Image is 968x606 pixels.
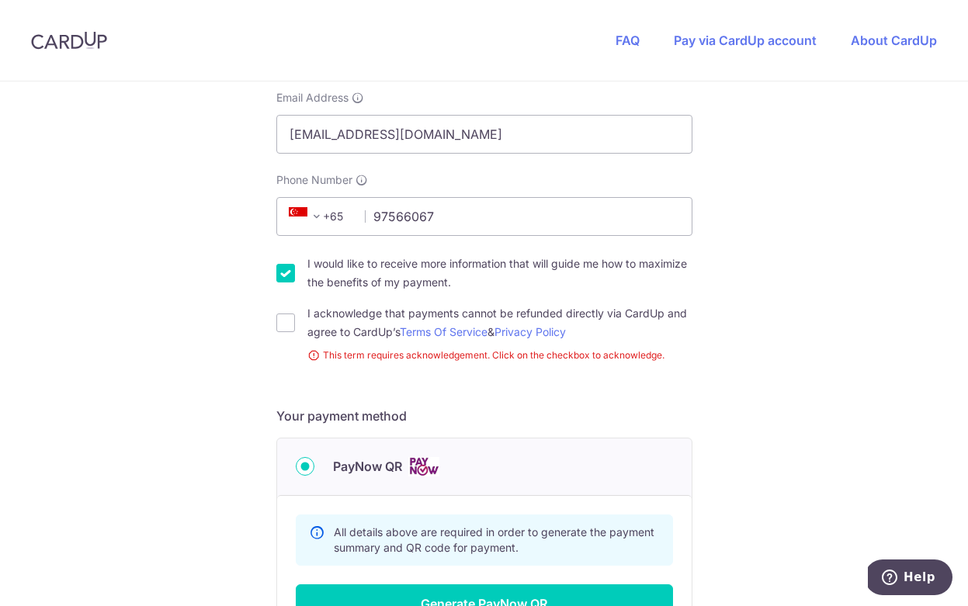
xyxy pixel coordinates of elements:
span: Phone Number [276,172,352,188]
a: About CardUp [851,33,937,48]
h5: Your payment method [276,407,692,425]
a: Terms Of Service [400,325,487,338]
label: I acknowledge that payments cannot be refunded directly via CardUp and agree to CardUp’s & [307,304,692,341]
a: Pay via CardUp account [674,33,817,48]
span: +65 [284,207,354,226]
a: Privacy Policy [494,325,566,338]
span: Email Address [276,90,349,106]
span: +65 [289,207,326,226]
img: Cards logo [408,457,439,476]
input: Email address [276,115,692,154]
iframe: Opens a widget where you can find more information [868,559,952,598]
small: This term requires acknowledgement. Click on the checkbox to acknowledge. [307,348,692,363]
span: PayNow QR [333,457,402,476]
label: I would like to receive more information that will guide me how to maximize the benefits of my pa... [307,255,692,292]
span: All details above are required in order to generate the payment summary and QR code for payment. [334,525,654,554]
a: FAQ [616,33,640,48]
img: CardUp [31,31,107,50]
div: PayNow QR Cards logo [296,457,673,476]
